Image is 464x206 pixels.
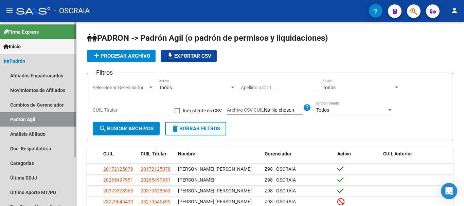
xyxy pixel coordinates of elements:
[101,147,138,161] datatable-header-cell: CUIL
[171,126,220,132] span: Borrar Filtros
[93,68,116,77] h3: Filtros
[138,147,175,161] datatable-header-cell: CUIL Titular
[92,53,150,59] span: Procesar archivo
[3,57,25,65] span: Padrón
[178,177,214,183] span: [PERSON_NAME]
[265,177,296,183] span: Z98 - OSCRAIA
[178,199,252,204] span: [PERSON_NAME] [PERSON_NAME]
[178,151,195,156] span: Nombre
[383,151,412,156] span: CUIL Anterior
[303,104,311,112] mat-icon: help
[103,177,133,183] span: 20265497951
[265,151,291,156] span: Gerenciador
[103,188,133,193] span: 20379328963
[183,107,222,115] span: Inexistente en CSV
[171,125,179,133] mat-icon: delete
[316,107,329,113] span: Todos
[103,199,133,204] span: 23279645499
[3,43,21,50] span: Inicio
[92,52,101,60] mat-icon: add
[141,166,171,172] span: 20172125078
[323,85,336,90] span: Todos
[380,147,453,161] datatable-header-cell: CUIL Anterior
[159,85,172,90] span: Todos
[87,50,156,62] button: Procesar archivo
[141,199,171,204] span: 23279645499
[103,166,133,172] span: 20172125078
[54,3,90,18] span: - OSCRAIA
[141,151,166,156] span: CUIL Titular
[450,6,459,15] mat-icon: person
[227,107,264,113] span: Archivo CSV CUIL
[141,188,171,193] span: 20379328963
[103,151,113,156] span: CUIL
[178,166,252,172] span: [PERSON_NAME] [PERSON_NAME]
[141,177,171,183] span: 20265497951
[99,125,107,133] mat-icon: search
[265,199,296,204] span: Z98 - OSCRAIA
[262,147,335,161] datatable-header-cell: Gerenciador
[93,85,148,91] span: Seleccionar Gerenciador
[441,183,457,199] div: Open Intercom Messenger
[166,53,211,59] span: Exportar CSV
[87,33,328,43] span: PADRON -> Padrón Agil (o padrón de permisos y liquidaciones)
[335,147,380,161] datatable-header-cell: Activo
[166,52,174,60] mat-icon: file_download
[178,188,252,193] span: [PERSON_NAME] [PERSON_NAME]
[165,122,226,135] button: Borrar Filtros
[265,166,296,172] span: Z98 - OSCRAIA
[265,188,296,193] span: Z98 - OSCRAIA
[175,147,262,161] datatable-header-cell: Nombre
[99,126,154,132] span: Buscar Archivos
[161,50,217,62] button: Exportar CSV
[264,107,303,113] input: Archivo CSV CUIL
[93,122,160,135] button: Buscar Archivos
[337,151,351,156] span: Activo
[5,6,14,15] mat-icon: menu
[3,28,39,36] span: Firma Express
